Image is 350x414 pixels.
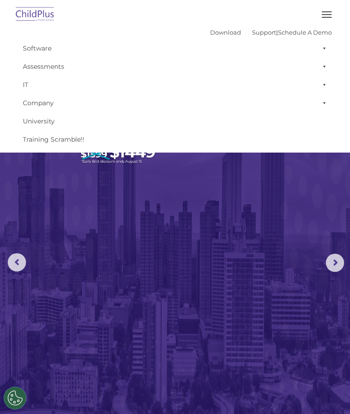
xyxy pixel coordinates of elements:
[14,4,57,26] img: ChildPlus by Procare Solutions
[18,57,332,76] a: Assessments
[4,387,26,409] button: Cookies Settings
[18,130,332,148] a: Training Scramble!!
[210,29,241,36] a: Download
[18,94,332,112] a: Company
[252,29,276,36] a: Support
[210,29,332,36] font: |
[18,76,332,94] a: IT
[18,112,332,130] a: University
[278,29,332,36] a: Schedule A Demo
[18,39,332,57] a: Software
